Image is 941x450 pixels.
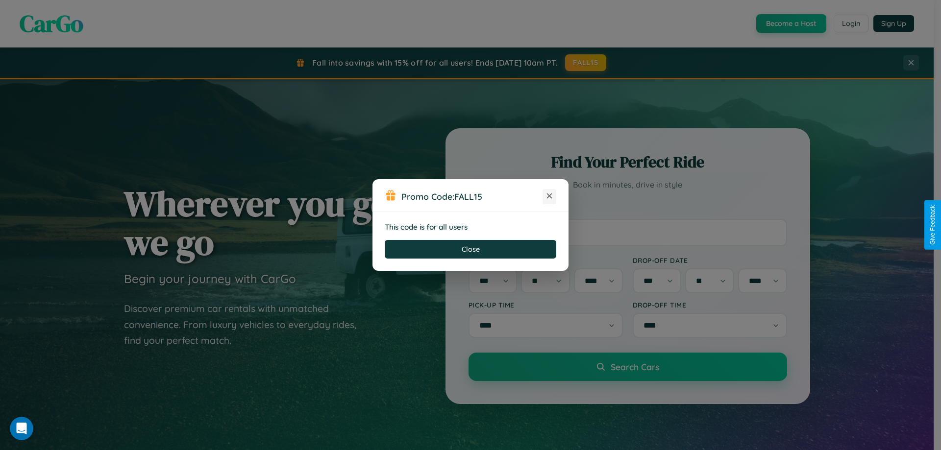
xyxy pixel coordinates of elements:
button: Close [385,240,556,259]
iframe: Intercom live chat [10,417,33,440]
h3: Promo Code: [401,191,543,202]
strong: This code is for all users [385,222,468,232]
b: FALL15 [454,191,482,202]
div: Give Feedback [929,205,936,245]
